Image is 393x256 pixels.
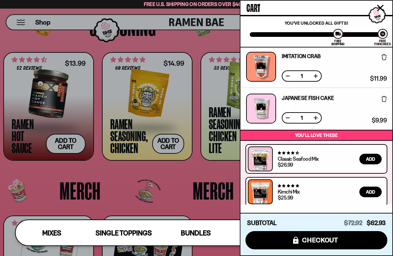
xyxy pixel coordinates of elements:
[374,40,391,45] div: Free Fishcakes
[96,229,152,237] span: Single Toppings
[296,115,307,121] span: 1
[278,188,299,195] a: Kimchi Mix
[246,0,260,14] span: Cart
[278,184,299,188] span: 4.76 stars
[160,220,232,245] a: Bundles
[278,195,293,200] div: $25.99
[181,229,211,237] span: Bundles
[232,220,304,245] a: Seasoning and Sauce
[278,151,299,155] span: 4.68 stars
[282,95,334,101] a: Japanese Fish Cake
[344,219,362,227] span: $72.92
[367,219,386,227] span: $62.93
[16,220,88,245] a: Mixes
[88,220,160,245] a: Single Toppings
[250,20,383,26] p: You've unlocked all gifts!
[302,236,338,244] span: checkout
[375,3,385,13] button: Close cart
[247,220,277,226] h4: Subtotal
[359,187,382,197] button: Add
[242,132,391,138] p: You’ll love these
[331,40,344,45] div: Free Shipping
[296,73,307,79] span: 1
[245,231,387,249] button: checkout
[278,155,319,162] a: Classic Seafood Mix
[42,229,61,237] span: Mixes
[144,1,249,7] span: Free U.S. Shipping on Orders over $40 🍜
[278,162,293,167] div: $26.99
[370,76,387,82] span: $11.99
[366,157,375,161] span: Add
[366,190,375,194] span: Add
[359,154,382,164] button: Add
[282,53,321,59] a: Imitation Crab
[372,118,387,124] span: $9.99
